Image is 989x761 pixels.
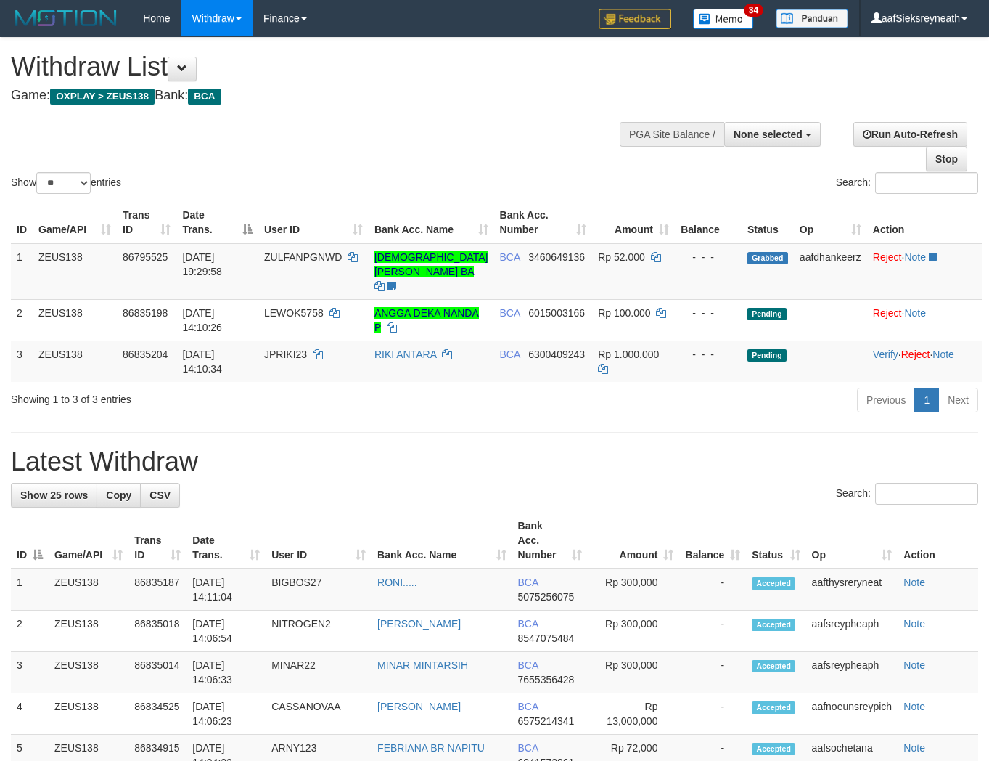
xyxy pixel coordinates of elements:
[598,349,659,360] span: Rp 1.000.000
[500,307,520,319] span: BCA
[518,742,538,754] span: BCA
[588,693,679,735] td: Rp 13,000,000
[806,693,898,735] td: aafnoeunsreypich
[752,619,795,631] span: Accepted
[188,89,221,105] span: BCA
[11,202,33,243] th: ID
[266,513,372,569] th: User ID: activate to sort column ascending
[182,307,222,333] span: [DATE] 14:10:26
[11,299,33,341] td: 2
[11,513,49,569] th: ID: activate to sort column descending
[518,674,575,685] span: Copy 7655356428 to clipboard
[264,349,307,360] span: JPRIKI23
[266,693,372,735] td: CASSANOVAA
[598,251,645,263] span: Rp 52.000
[873,307,902,319] a: Reject
[186,569,266,611] td: [DATE] 14:11:04
[518,701,538,712] span: BCA
[679,652,746,693] td: -
[588,611,679,652] td: Rp 300,000
[49,611,128,652] td: ZEUS138
[11,52,645,81] h1: Withdraw List
[11,447,978,476] h1: Latest Withdraw
[49,652,128,693] td: ZEUS138
[377,618,461,630] a: [PERSON_NAME]
[806,569,898,611] td: aafthysreryneat
[679,513,746,569] th: Balance: activate to sort column ascending
[36,172,91,194] select: Showentries
[588,569,679,611] td: Rp 300,000
[794,202,867,243] th: Op: activate to sort column ascending
[11,243,33,300] td: 1
[744,4,763,17] span: 34
[11,341,33,382] td: 3
[681,250,736,264] div: - - -
[97,483,141,508] a: Copy
[128,693,186,735] td: 86834525
[518,591,575,603] span: Copy 5075256075 to clipboard
[903,742,925,754] a: Note
[500,251,520,263] span: BCA
[11,611,49,652] td: 2
[49,693,128,735] td: ZEUS138
[588,513,679,569] th: Amount: activate to sort column ascending
[528,349,585,360] span: Copy 6300409243 to clipboard
[182,251,222,277] span: [DATE] 19:29:58
[867,341,982,382] td: · ·
[140,483,180,508] a: CSV
[867,299,982,341] td: ·
[806,652,898,693] td: aafsreypheaph
[752,660,795,672] span: Accepted
[33,299,117,341] td: ZEUS138
[776,9,848,28] img: panduan.png
[746,513,805,569] th: Status: activate to sort column ascending
[806,513,898,569] th: Op: activate to sort column ascending
[904,307,926,319] a: Note
[857,388,915,412] a: Previous
[50,89,155,105] span: OXPLAY > ZEUS138
[374,349,436,360] a: RIKI ANTARA
[675,202,742,243] th: Balance
[898,513,978,569] th: Action
[836,483,978,505] label: Search:
[11,386,401,407] div: Showing 1 to 3 of 3 entries
[117,202,176,243] th: Trans ID: activate to sort column ascending
[794,243,867,300] td: aafdhankeerz
[926,147,967,171] a: Stop
[620,122,724,147] div: PGA Site Balance /
[693,9,754,29] img: Button%20Memo.svg
[149,489,171,501] span: CSV
[264,251,342,263] span: ZULFANPGNWD
[266,569,372,611] td: BIGBOS27
[374,251,488,277] a: [DEMOGRAPHIC_DATA][PERSON_NAME] BA
[528,251,585,263] span: Copy 3460649136 to clipboard
[128,569,186,611] td: 86835187
[128,652,186,693] td: 86835014
[258,202,369,243] th: User ID: activate to sort column ascending
[873,349,898,360] a: Verify
[867,202,982,243] th: Action
[679,569,746,611] td: -
[11,693,49,735] td: 4
[836,172,978,194] label: Search:
[264,307,324,319] span: LEWOK5758
[186,693,266,735] td: [DATE] 14:06:23
[500,349,520,360] span: BCA
[681,306,736,320] div: - - -
[512,513,588,569] th: Bank Acc. Number: activate to sort column ascending
[747,349,787,362] span: Pending
[903,659,925,671] a: Note
[11,89,645,103] h4: Game: Bank:
[806,611,898,652] td: aafsreypheaph
[752,701,795,714] span: Accepted
[377,701,461,712] a: [PERSON_NAME]
[679,611,746,652] td: -
[11,569,49,611] td: 1
[49,569,128,611] td: ZEUS138
[588,652,679,693] td: Rp 300,000
[932,349,954,360] a: Note
[377,659,468,671] a: MINAR MINTARSIH
[518,618,538,630] span: BCA
[11,483,97,508] a: Show 25 rows
[369,202,494,243] th: Bank Acc. Name: activate to sort column ascending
